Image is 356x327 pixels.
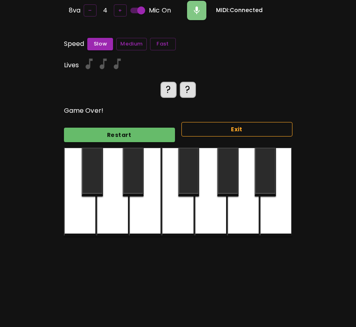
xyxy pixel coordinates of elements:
h6: 8va [69,5,80,16]
button: + [114,4,127,17]
h6: 4 [103,5,107,16]
span: Mic On [149,6,171,15]
button: Exit [181,122,292,137]
button: Restart [64,128,175,143]
div: ? [161,82,177,98]
button: – [84,4,97,17]
button: Slow [87,38,113,50]
div: ? [180,82,196,98]
p: Game Over! [64,106,292,116]
button: Medium [116,38,146,50]
h6: MIDI: Connected [216,6,263,15]
button: Fast [150,38,176,50]
h6: Lives [64,60,79,71]
h6: Speed [64,38,84,50]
